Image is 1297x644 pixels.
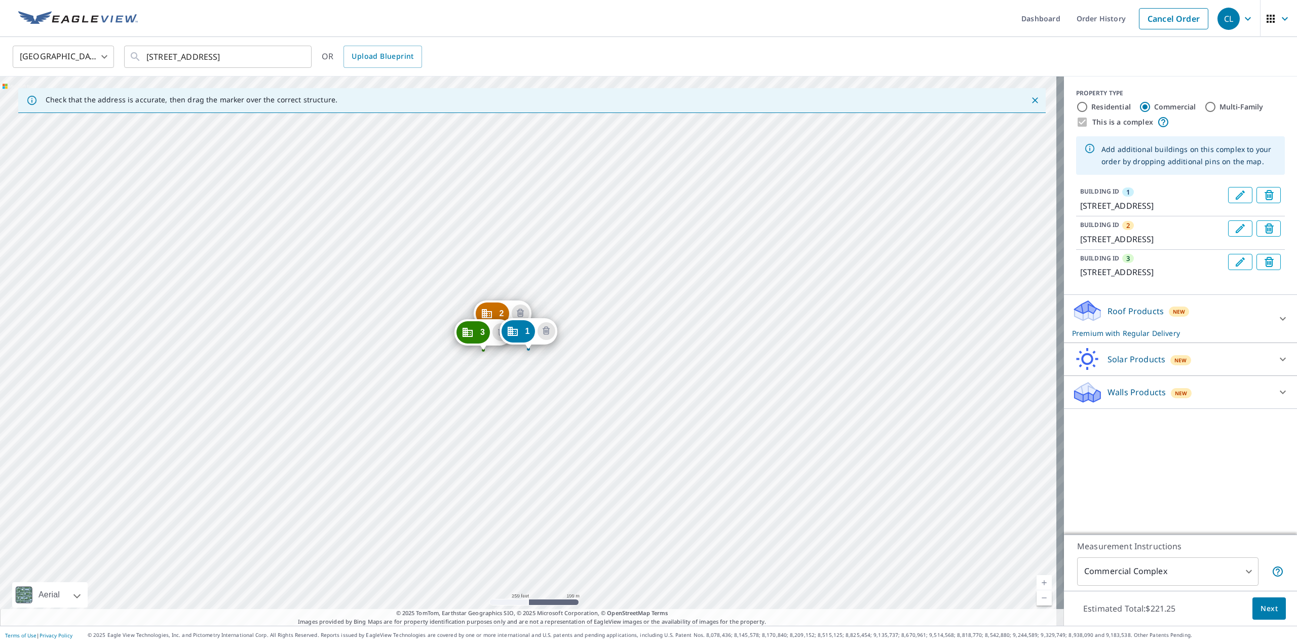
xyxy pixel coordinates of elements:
button: Delete building 2 [1256,220,1281,237]
span: 3 [480,328,485,336]
p: BUILDING ID [1080,187,1119,196]
p: [STREET_ADDRESS] [1080,200,1224,212]
button: Delete building 3 [1256,254,1281,270]
p: [STREET_ADDRESS] [1080,266,1224,278]
button: Close [1028,94,1042,107]
span: 2 [499,310,504,317]
label: Multi-Family [1219,102,1264,112]
a: Cancel Order [1139,8,1208,29]
a: Current Level 17, Zoom Out [1037,590,1052,605]
button: Edit building 1 [1228,187,1252,203]
button: Delete building 1 [1256,187,1281,203]
a: Terms [652,609,668,617]
div: CL [1217,8,1240,30]
span: Upload Blueprint [352,50,413,63]
span: 1 [525,327,529,335]
a: Terms of Use [5,632,36,639]
a: Upload Blueprint [344,46,422,68]
span: 1 [1126,187,1130,197]
div: Walls ProductsNew [1072,380,1289,404]
button: Edit building 3 [1228,254,1252,270]
p: BUILDING ID [1080,254,1119,262]
p: Premium with Regular Delivery [1072,328,1271,338]
a: Current Level 17, Zoom In [1037,575,1052,590]
span: New [1175,389,1188,397]
label: This is a complex [1092,117,1153,127]
div: PROPERTY TYPE [1076,89,1285,98]
span: New [1173,308,1186,316]
p: Measurement Instructions [1077,540,1284,552]
span: 3 [1126,254,1130,263]
span: 2 [1126,221,1130,230]
label: Residential [1091,102,1131,112]
div: Roof ProductsNewPremium with Regular Delivery [1072,299,1289,338]
div: Commercial Complex [1077,557,1258,586]
p: Solar Products [1108,353,1165,365]
div: [GEOGRAPHIC_DATA] [13,43,114,71]
div: Aerial [12,582,88,608]
span: New [1174,356,1187,364]
a: OpenStreetMap [607,609,650,617]
p: BUILDING ID [1080,220,1119,229]
span: Each building may require a separate measurement report; if so, your account will be billed per r... [1272,565,1284,578]
p: | [5,632,72,638]
p: © 2025 Eagle View Technologies, Inc. and Pictometry International Corp. All Rights Reserved. Repo... [88,631,1292,639]
button: Edit building 2 [1228,220,1252,237]
p: [STREET_ADDRESS] [1080,233,1224,245]
span: © 2025 TomTom, Earthstar Geographics SIO, © 2025 Microsoft Corporation, © [396,609,668,618]
p: Estimated Total: $221.25 [1075,597,1184,620]
input: Search by address or latitude-longitude [146,43,291,71]
button: Delete building 1 [538,322,555,340]
div: OR [322,46,422,68]
div: Dropped pin, building 1, Commercial property, 1221 N Cedar St Palestine, TX 75803 [499,318,557,350]
button: Delete building 2 [512,305,529,322]
label: Commercial [1154,102,1196,112]
img: EV Logo [18,11,138,26]
div: Solar ProductsNew [1072,347,1289,371]
button: Next [1252,597,1286,620]
p: Check that the address is accurate, then drag the marker over the correct structure. [46,95,337,104]
a: Privacy Policy [40,632,72,639]
p: Roof Products [1108,305,1164,317]
button: Delete building 3 [492,323,510,341]
p: Walls Products [1108,386,1166,398]
div: Aerial [35,582,63,608]
div: Dropped pin, building 3, Commercial property, 205 E Palestine Ave Palestine, TX 75801 [454,319,512,351]
div: Dropped pin, building 2, Commercial property, 205 E Palestine Ave Palestine, TX 75801 [473,300,531,332]
div: Add additional buildings on this complex to your order by dropping additional pins on the map. [1101,139,1277,172]
span: Next [1261,602,1278,615]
